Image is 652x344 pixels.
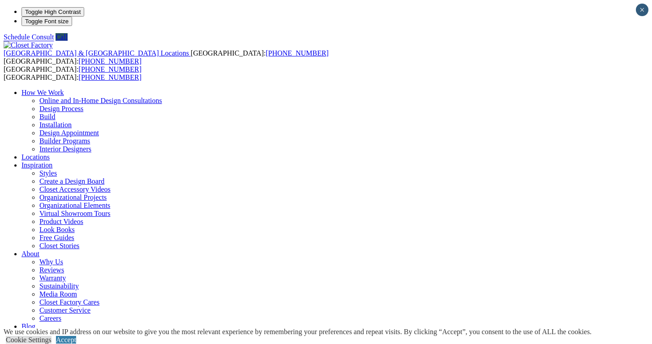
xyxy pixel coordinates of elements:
a: Warranty [39,274,66,282]
a: [PHONE_NUMBER] [79,57,142,65]
a: Sustainability [39,282,79,290]
a: Create a Design Board [39,177,104,185]
span: [GEOGRAPHIC_DATA]: [GEOGRAPHIC_DATA]: [4,49,329,65]
a: Careers [39,314,61,322]
a: Interior Designers [39,145,91,153]
a: How We Work [21,89,64,96]
a: [PHONE_NUMBER] [79,73,142,81]
a: Cookie Settings [6,336,51,344]
a: Blog [21,322,35,330]
a: Customer Service [39,306,90,314]
a: Why Us [39,258,63,266]
a: Accept [56,336,76,344]
a: Installation [39,121,72,129]
a: Media Room [39,290,77,298]
a: Inspiration [21,161,52,169]
a: Closet Stories [39,242,79,249]
span: Toggle Font size [25,18,69,25]
div: We use cookies and IP address on our website to give you the most relevant experience by remember... [4,328,592,336]
a: Virtual Showroom Tours [39,210,111,217]
a: Online and In-Home Design Consultations [39,97,162,104]
button: Close [636,4,648,16]
a: About [21,250,39,258]
a: Design Appointment [39,129,99,137]
a: Closet Accessory Videos [39,185,111,193]
a: Closet Factory Cares [39,298,99,306]
a: Locations [21,153,50,161]
a: Organizational Elements [39,202,110,209]
button: Toggle High Contrast [21,7,84,17]
button: Toggle Font size [21,17,72,26]
img: Closet Factory [4,41,53,49]
a: Reviews [39,266,64,274]
span: Toggle High Contrast [25,9,81,15]
a: Design Process [39,105,83,112]
a: Schedule Consult [4,33,54,41]
a: [PHONE_NUMBER] [79,65,142,73]
a: [PHONE_NUMBER] [266,49,328,57]
a: Builder Programs [39,137,90,145]
a: [GEOGRAPHIC_DATA] & [GEOGRAPHIC_DATA] Locations [4,49,191,57]
a: Organizational Projects [39,193,107,201]
a: Call [56,33,68,41]
a: Look Books [39,226,75,233]
a: Build [39,113,56,120]
a: Styles [39,169,57,177]
span: [GEOGRAPHIC_DATA]: [GEOGRAPHIC_DATA]: [4,65,142,81]
span: [GEOGRAPHIC_DATA] & [GEOGRAPHIC_DATA] Locations [4,49,189,57]
a: Free Guides [39,234,74,241]
a: Product Videos [39,218,83,225]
